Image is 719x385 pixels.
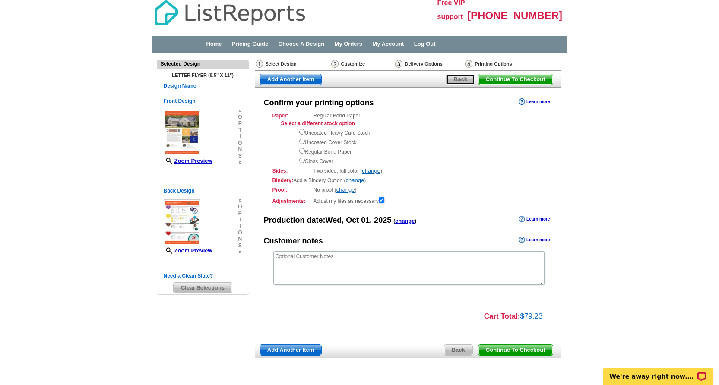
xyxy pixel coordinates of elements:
[361,216,372,224] span: 01,
[281,120,355,126] strong: Select a different stock option
[238,127,242,133] span: t
[279,41,325,47] a: Choose A Design
[164,199,200,245] img: small-thumb.jpg
[238,197,242,204] span: »
[164,97,242,105] h5: Front Design
[238,217,242,223] span: t
[238,236,242,243] span: n
[164,110,200,155] img: small-thumb.jpg
[164,272,242,280] h5: Need a Clean Slate?
[238,230,242,236] span: o
[444,345,472,355] span: Back
[238,153,242,159] span: s
[335,41,362,47] a: My Orders
[256,60,263,68] img: Select Design
[272,177,544,184] div: Add a Bindery Option ( )
[299,127,544,165] div: Uncoated Heavy Card Stock Uncoated Cover Stock Regular Bond Paper Gloss Cover
[238,249,242,256] span: »
[174,283,232,293] span: Clear Selections
[238,140,242,146] span: o
[326,216,344,224] span: Wed,
[238,243,242,249] span: s
[260,344,322,356] a: Add Another Item
[374,216,391,224] span: 2025
[206,41,222,47] a: Home
[164,247,212,254] a: Zoom Preview
[272,112,544,165] div: Regular Bond Paper
[598,358,719,385] iframe: LiveChat chat widget
[362,167,380,174] a: change
[467,9,562,21] span: [PHONE_NUMBER]
[519,98,550,105] a: Learn more
[394,60,464,70] div: Delivery Options
[346,177,364,183] a: change
[395,218,415,224] a: change
[164,158,212,164] a: Zoom Preview
[465,60,472,68] img: Printing Options & Summary
[520,312,543,320] span: $79.23
[478,74,553,85] span: Continue To Checkout
[232,41,269,47] a: Pricing Guide
[519,237,550,243] a: Learn more
[238,120,242,127] span: p
[272,167,311,175] strong: Sides:
[238,114,242,120] span: o
[157,60,249,68] div: Selected Design
[264,236,323,247] div: Customer notes
[164,82,242,90] h5: Design Name
[272,197,311,205] strong: Adjustments:
[264,98,374,109] div: Confirm your printing options
[414,41,436,47] a: Log Out
[393,218,416,224] span: ( )
[238,204,242,210] span: o
[446,74,475,85] a: Back
[238,159,242,166] span: »
[519,216,550,223] a: Learn more
[346,216,359,224] span: Oct
[395,60,402,68] img: Delivery Options
[272,167,544,175] div: Two sided, full color ( )
[447,74,475,85] span: Back
[478,345,553,355] span: Continue To Checkout
[238,146,242,153] span: n
[272,186,311,194] strong: Proof:
[272,112,311,120] strong: Paper:
[164,73,242,78] h4: Letter Flyer (8.5" x 11")
[238,107,242,114] span: »
[272,177,294,183] strong: Bindery:
[260,345,322,355] span: Add Another Item
[260,74,322,85] span: Add Another Item
[331,60,339,68] img: Customize
[444,344,473,356] a: Back
[330,60,394,68] div: Customize
[164,187,242,195] h5: Back Design
[272,186,544,194] div: No proof ( )
[264,215,417,226] div: Production date:
[372,41,404,47] a: My Account
[272,196,544,205] div: Adjust my files as necessary
[484,312,520,320] strong: Cart Total:
[238,223,242,230] span: i
[238,210,242,217] span: p
[260,74,322,85] a: Add Another Item
[464,60,540,70] div: Printing Options
[238,133,242,140] span: i
[336,186,355,193] a: change
[255,60,330,70] div: Select Design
